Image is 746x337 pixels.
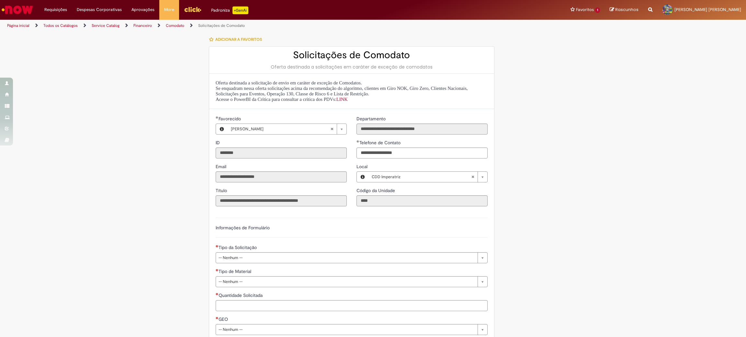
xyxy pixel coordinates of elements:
[216,139,221,146] label: Somente leitura - ID
[356,140,359,143] span: Obrigatório Preenchido
[356,147,488,158] input: Telefone de Contato
[216,187,228,194] label: Somente leitura - Título
[216,269,219,271] span: Necessários
[219,324,474,335] span: -- Nenhum --
[5,20,492,32] ul: Trilhas de página
[216,50,488,60] h2: Solicitações de Comodato
[1,3,34,16] img: ServiceNow
[164,6,174,13] span: More
[131,6,154,13] span: Aprovações
[232,6,248,14] p: +GenAi
[219,116,242,122] span: Necessários - Favorecido
[356,124,488,135] input: Departamento
[216,225,270,231] label: Informações de Formulário
[219,277,474,287] span: -- Nenhum --
[43,23,78,28] a: Todos os Catálogos
[228,124,346,134] a: [PERSON_NAME]Limpar campo Favorecido
[327,124,337,134] abbr: Limpar campo Favorecido
[219,268,253,274] span: Tipo de Material
[216,195,347,206] input: Título
[336,97,348,102] a: LINK
[216,317,219,319] span: Necessários
[219,253,474,263] span: -- Nenhum --
[674,7,741,12] span: [PERSON_NAME] [PERSON_NAME]
[211,6,248,14] div: Padroniza
[216,188,228,193] span: Somente leitura - Título
[216,163,228,170] label: Somente leitura - Email
[209,33,266,46] button: Adicionar a Favoritos
[216,245,219,247] span: Necessários
[219,316,229,322] span: GEO
[166,23,184,28] a: Comodato
[219,292,264,298] span: Quantidade Solicitada
[216,116,219,119] span: Obrigatório Preenchido
[610,7,639,13] a: Rascunhos
[356,195,488,206] input: Código da Unidade
[468,172,478,182] abbr: Limpar campo Local
[44,6,67,13] span: Requisições
[215,37,262,42] span: Adicionar a Favoritos
[216,293,219,295] span: Necessários
[216,300,488,311] input: Quantidade Solicitada
[7,23,29,28] a: Página inicial
[368,172,487,182] a: CDD ImperatrizLimpar campo Local
[219,245,258,250] span: Tipo da Solicitação
[595,7,600,13] span: 1
[576,6,594,13] span: Favoritos
[216,164,228,169] span: Somente leitura - Email
[356,115,387,122] label: Somente leitura - Departamento
[356,164,369,169] span: Local
[133,23,152,28] a: Financeiro
[357,172,368,182] button: Local, Visualizar este registro CDD Imperatriz
[216,80,468,102] span: Oferta destinada a solicitação de envio em caráter de exceção de Comodatos. Se enquadram nessa of...
[198,23,245,28] a: Solicitações de Comodato
[231,124,330,134] span: [PERSON_NAME]
[216,147,347,158] input: ID
[615,6,639,13] span: Rascunhos
[184,5,201,14] img: click_logo_yellow_360x200.png
[92,23,119,28] a: Service Catalog
[77,6,122,13] span: Despesas Corporativas
[216,64,488,70] div: Oferta destinada a solicitações em caráter de exceção de comodatos
[216,124,228,134] button: Favorecido, Visualizar este registro Caio Anderson de Oliveira Nava
[356,187,396,194] label: Somente leitura - Código da Unidade
[359,140,402,146] span: Telefone de Contato
[216,140,221,146] span: Somente leitura - ID
[216,171,347,182] input: Email
[372,172,471,182] span: CDD Imperatriz
[356,188,396,193] span: Somente leitura - Código da Unidade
